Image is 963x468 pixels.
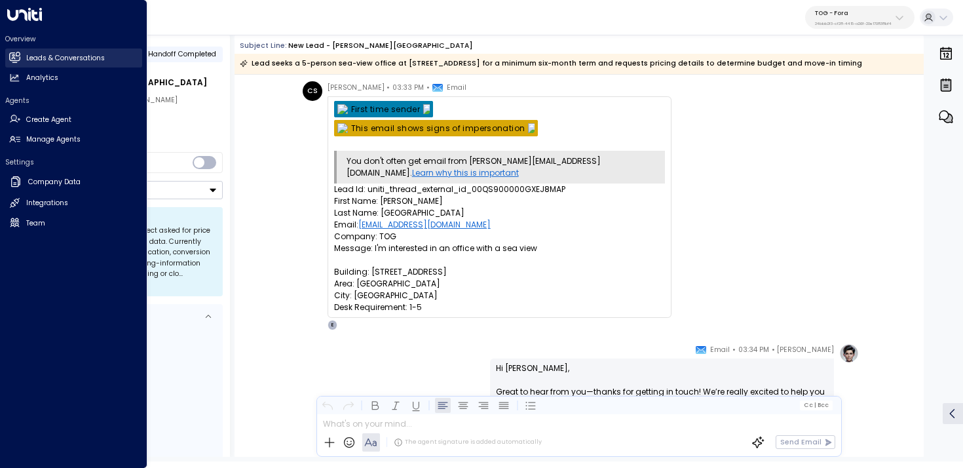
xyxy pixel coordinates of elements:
[26,73,58,83] h2: Analytics
[5,157,142,167] h2: Settings
[5,110,142,129] a: Create Agent
[5,69,142,88] a: Analytics
[394,438,542,447] div: The agent signature is added automatically
[337,104,348,114] img: First time sender
[815,9,892,17] p: TOG - Fora
[334,184,665,313] div: Lead Id: uniti_thread_external_id_00QS900000GXEJ8MAP First Name: [PERSON_NAME] Last Name: [GEOGRA...
[26,115,71,125] h2: Create Agent
[358,219,491,231] a: [EMAIL_ADDRESS][DOMAIN_NAME]
[328,81,385,94] span: [PERSON_NAME]
[340,397,356,413] button: Redo
[26,218,45,229] h2: Team
[839,343,859,363] img: profile-logo.png
[337,123,348,133] img: This email shows signs of impersonation
[26,53,105,64] h2: Leads & Conversations
[710,343,730,357] span: Email
[5,34,142,44] h2: Overview
[815,21,892,26] p: 24bbb2f3-cf28-4415-a26f-20e170838bf4
[732,343,736,357] span: •
[804,402,829,408] span: Cc Bcc
[351,104,420,114] a: First time sender
[777,343,834,357] span: [PERSON_NAME]
[5,214,142,233] a: Team
[347,155,655,179] div: You don't often get email from [PERSON_NAME][EMAIL_ADDRESS][DOMAIN_NAME].
[814,402,816,408] span: |
[303,81,322,101] div: CS
[5,49,142,68] a: Leads & Conversations
[426,81,430,94] span: •
[26,134,81,145] h2: Manage Agents
[392,81,424,94] span: 03:33 PM
[328,320,338,330] div: E
[288,41,473,51] div: New Lead - [PERSON_NAME][GEOGRAPHIC_DATA]
[28,177,81,187] h2: Company Data
[412,167,519,179] a: Learn why this is important
[5,96,142,106] h2: Agents
[26,198,68,208] h2: Integrations
[320,397,335,413] button: Undo
[5,130,142,149] a: Manage Agents
[351,123,525,133] a: This email shows signs of impersonation
[528,123,535,133] img: This email shows signs of impersonation
[805,6,915,29] button: TOG - Fora24bbb2f3-cf28-4415-a26f-20e170838bf4
[240,41,287,50] span: Subject Line:
[738,343,769,357] span: 03:34 PM
[800,400,833,410] button: Cc|Bcc
[5,172,142,193] a: Company Data
[447,81,466,94] span: Email
[423,104,430,114] img: First time sender
[387,81,390,94] span: •
[148,49,216,59] span: Handoff Completed
[334,254,665,313] div: Building: [STREET_ADDRESS] Area: [GEOGRAPHIC_DATA] City: [GEOGRAPHIC_DATA] Desk Requirement: 1-5
[240,57,862,70] div: Lead seeks a 5-person sea-view office at [STREET_ADDRESS] for a minimum six-month term and reques...
[5,194,142,213] a: Integrations
[772,343,775,357] span: •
